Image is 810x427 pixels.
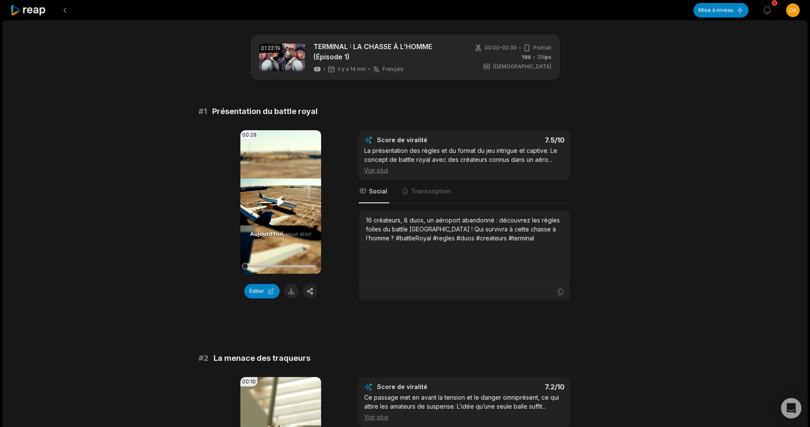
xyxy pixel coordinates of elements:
[699,7,733,14] font: Mise à niveau
[693,3,749,18] button: Mise à niveau
[364,394,559,410] font: Ce passage met en avant la tension et le danger omniprésent, ce qui attire les amateurs de suspen...
[377,383,469,391] div: Score de viralité
[543,54,551,60] span: ips
[411,187,451,196] span: Transcription
[199,352,208,364] span: #
[364,412,564,421] div: Voir plus
[366,216,563,243] div: 16 créateurs, 8 duos, un aéroport abandonné : découvrez les règles folles du battle [GEOGRAPHIC_D...
[213,352,310,364] span: La menace des traqueurs
[473,383,564,391] div: 7.2 /10
[364,147,557,163] font: La présentation des règles et du format du jeu intrigue et captive. Le concept de battle royal av...
[338,66,366,73] span: il y a 14 min
[377,136,469,144] div: Score de viralité
[204,354,208,363] font: 2
[212,105,318,117] span: Présentation du battle royal
[359,180,570,203] nav: Onglets
[199,105,207,117] span: #
[369,187,387,196] span: Social
[493,63,551,70] span: [DEMOGRAPHIC_DATA]
[313,41,461,62] a: TERMINAL : LA CHASSE À L’HOMME (Épisode 1)
[533,44,551,52] span: Portrait
[249,288,264,295] font: Éditer
[383,66,404,73] span: Français
[473,136,564,144] div: 7.5 /10
[244,284,280,298] button: Éditer
[204,107,207,116] font: 1
[485,44,517,52] span: 00:00 - 02:39
[537,54,543,60] font: 25
[364,166,564,175] div: Voir plus
[781,398,801,418] div: Ouvrez Intercom Messenger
